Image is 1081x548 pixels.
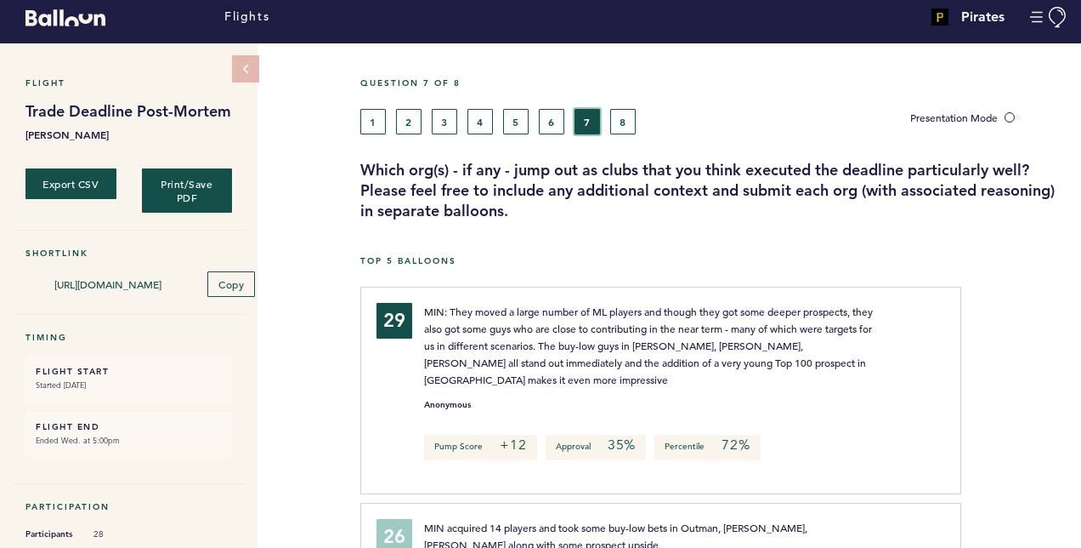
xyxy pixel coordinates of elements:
[503,109,529,134] button: 5
[25,77,232,88] h5: Flight
[961,7,1005,27] h4: Pirates
[424,305,875,386] span: MIN: They moved a large number of ML players and though they got some deeper prospects, they also...
[25,526,76,543] span: Participants
[93,528,144,540] span: 28
[610,109,636,134] button: 8
[546,435,646,460] p: Approval
[25,101,232,122] h1: Trade Deadline Post-Mortem
[142,168,233,213] button: Print/Save PDF
[500,437,526,454] em: +12
[910,111,998,124] span: Presentation Mode
[654,435,760,460] p: Percentile
[467,109,493,134] button: 4
[539,109,564,134] button: 6
[36,432,222,449] small: Ended Wed. at 5:00pm
[25,332,232,343] h5: Timing
[25,126,232,143] b: [PERSON_NAME]
[36,366,222,377] h6: FLIGHT START
[432,109,457,134] button: 3
[25,9,105,26] svg: Balloon
[13,8,105,26] a: Balloon
[360,109,386,134] button: 1
[424,435,536,460] p: Pump Score
[376,303,412,339] div: 29
[722,437,750,454] em: 72%
[608,437,636,454] em: 35%
[360,77,1068,88] h5: Question 7 of 8
[36,421,222,432] h6: FLIGHT END
[224,8,269,26] a: Flights
[574,109,600,134] button: 7
[396,109,422,134] button: 2
[36,377,222,394] small: Started [DATE]
[218,277,244,291] span: Copy
[424,401,471,409] small: Anonymous
[25,248,232,259] h5: Shortlink
[25,168,116,199] button: Export CSV
[25,501,232,512] h5: Participation
[360,160,1068,221] h3: Which org(s) - if any - jump out as clubs that you think executed the deadline particularly well?...
[360,255,1068,266] h5: Top 5 Balloons
[1030,7,1068,28] button: Manage Account
[207,271,255,297] button: Copy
